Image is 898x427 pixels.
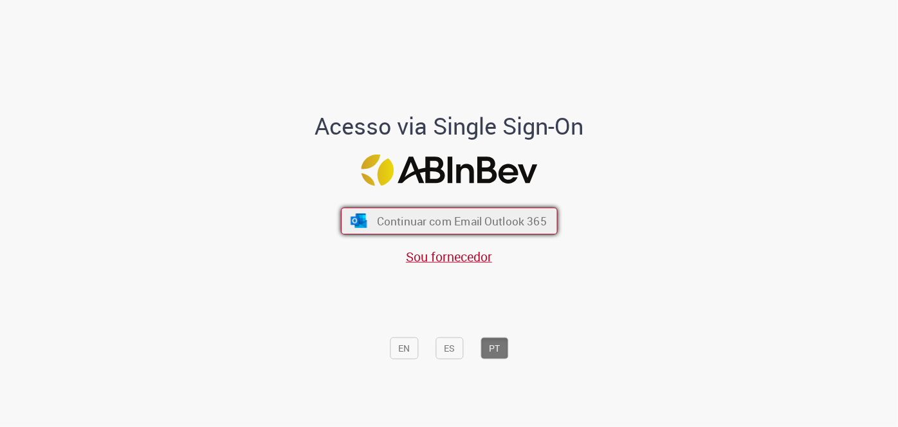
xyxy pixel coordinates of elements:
button: EN [390,337,418,359]
h1: Acesso via Single Sign-On [271,113,628,139]
img: ícone Azure/Microsoft 360 [349,214,368,228]
button: PT [481,337,508,359]
a: Sou fornecedor [406,248,492,265]
span: Continuar com Email Outlook 365 [376,214,546,229]
img: Logo ABInBev [361,155,537,186]
button: ES [435,337,463,359]
button: ícone Azure/Microsoft 360 Continuar com Email Outlook 365 [341,207,558,234]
